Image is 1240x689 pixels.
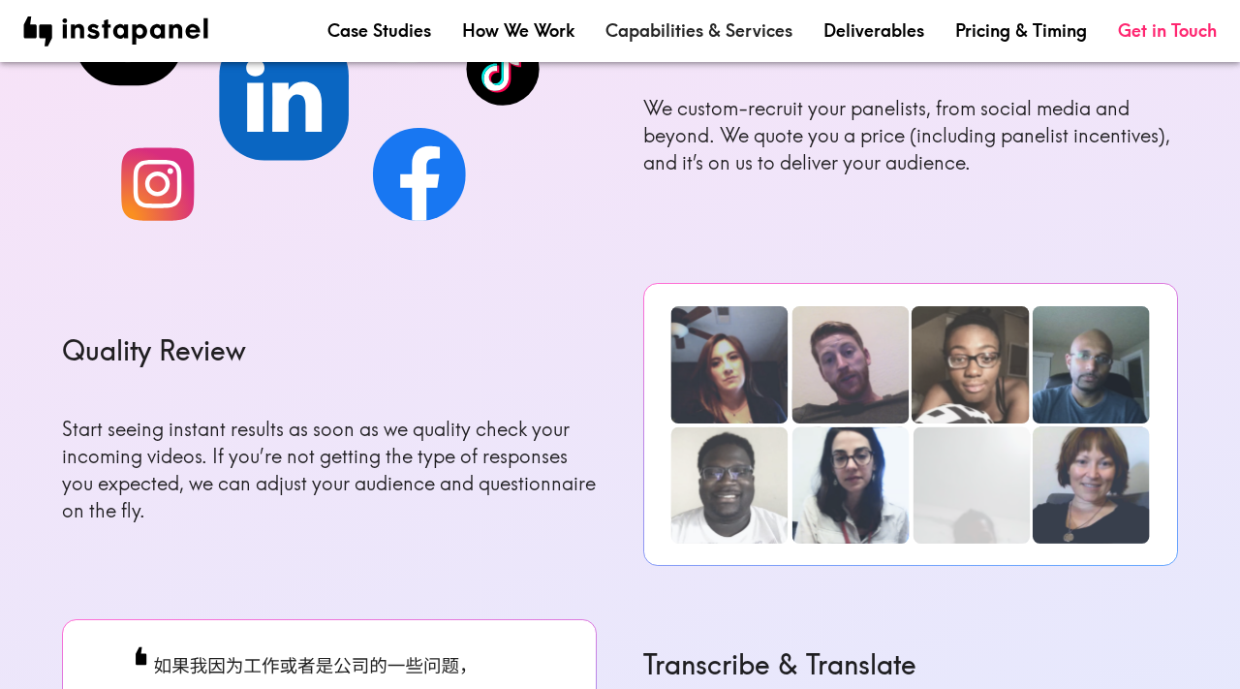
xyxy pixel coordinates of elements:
[823,18,924,43] a: Deliverables
[955,18,1087,43] a: Pricing & Timing
[62,416,597,524] p: Start seeing instant results as soon as we quality check your incoming videos. If you’re not gett...
[643,283,1178,567] img: Recruit & Record
[327,18,431,43] a: Case Studies
[643,645,1178,683] h6: Transcribe & Translate
[643,95,1178,176] p: We custom-recruit your panelists, from social media and beyond. We quote you a price (including p...
[62,331,597,369] h6: Quality Review
[23,16,208,47] img: instapanel
[462,18,574,43] a: How We Work
[1118,18,1217,43] a: Get in Touch
[605,18,792,43] a: Capabilities & Services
